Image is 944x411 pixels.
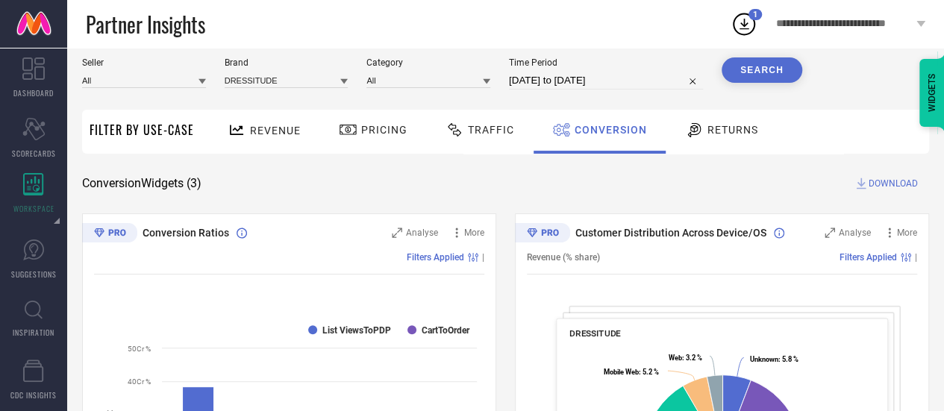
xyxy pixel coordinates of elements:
[11,269,57,280] span: SUGGESTIONS
[753,10,757,19] span: 1
[464,228,484,238] span: More
[731,10,757,37] div: Open download list
[869,176,918,191] span: DOWNLOAD
[407,252,464,263] span: Filters Applied
[669,354,702,362] text: : 3.2 %
[482,252,484,263] span: |
[86,9,205,40] span: Partner Insights
[366,57,490,68] span: Category
[13,87,54,98] span: DASHBOARD
[915,252,917,263] span: |
[509,72,703,90] input: Select time period
[468,124,514,136] span: Traffic
[509,57,703,68] span: Time Period
[840,252,897,263] span: Filters Applied
[10,389,57,401] span: CDC INSIGHTS
[722,57,802,83] button: Search
[527,252,600,263] span: Revenue (% share)
[82,57,206,68] span: Seller
[225,57,348,68] span: Brand
[604,368,639,376] tspan: Mobile Web
[82,223,137,245] div: Premium
[707,124,758,136] span: Returns
[392,228,402,238] svg: Zoom
[825,228,835,238] svg: Zoom
[13,327,54,338] span: INSPIRATION
[322,325,391,336] text: List ViewsToPDP
[12,148,56,159] span: SCORECARDS
[749,354,798,363] text: : 5.8 %
[897,228,917,238] span: More
[569,328,621,339] span: DRESSITUDE
[422,325,470,336] text: CartToOrder
[575,124,647,136] span: Conversion
[361,124,407,136] span: Pricing
[669,354,682,362] tspan: Web
[128,377,151,386] text: 40Cr %
[128,345,151,353] text: 50Cr %
[143,227,229,239] span: Conversion Ratios
[515,223,570,245] div: Premium
[90,121,194,139] span: Filter By Use-Case
[604,368,659,376] text: : 5.2 %
[250,125,301,137] span: Revenue
[839,228,871,238] span: Analyse
[13,203,54,214] span: WORKSPACE
[82,176,201,191] span: Conversion Widgets ( 3 )
[575,227,766,239] span: Customer Distribution Across Device/OS
[406,228,438,238] span: Analyse
[749,354,778,363] tspan: Unknown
